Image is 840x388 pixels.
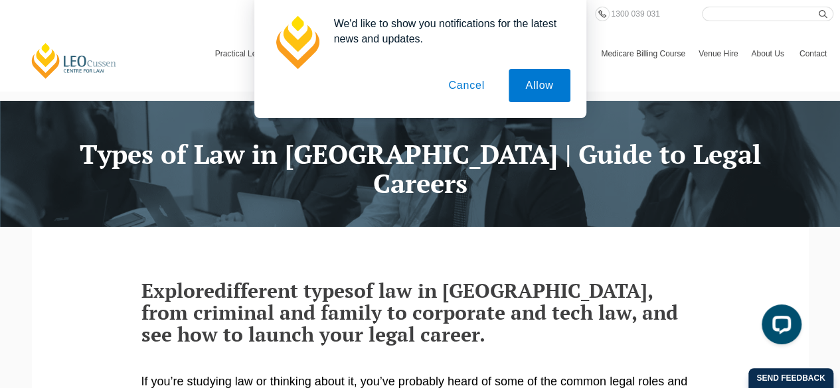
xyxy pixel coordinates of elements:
div: We'd like to show you notifications for the latest news and updates. [323,16,570,46]
img: notification icon [270,16,323,69]
button: Allow [509,69,570,102]
span: different types [214,277,354,304]
button: Cancel [432,69,501,102]
iframe: LiveChat chat widget [751,299,807,355]
h1: Types of Law in [GEOGRAPHIC_DATA] | Guide to Legal Careers [42,139,799,198]
span: of law in [GEOGRAPHIC_DATA], from criminal and family to corporate and tech law, and see how to l... [141,277,678,348]
span: Explore [141,277,214,304]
